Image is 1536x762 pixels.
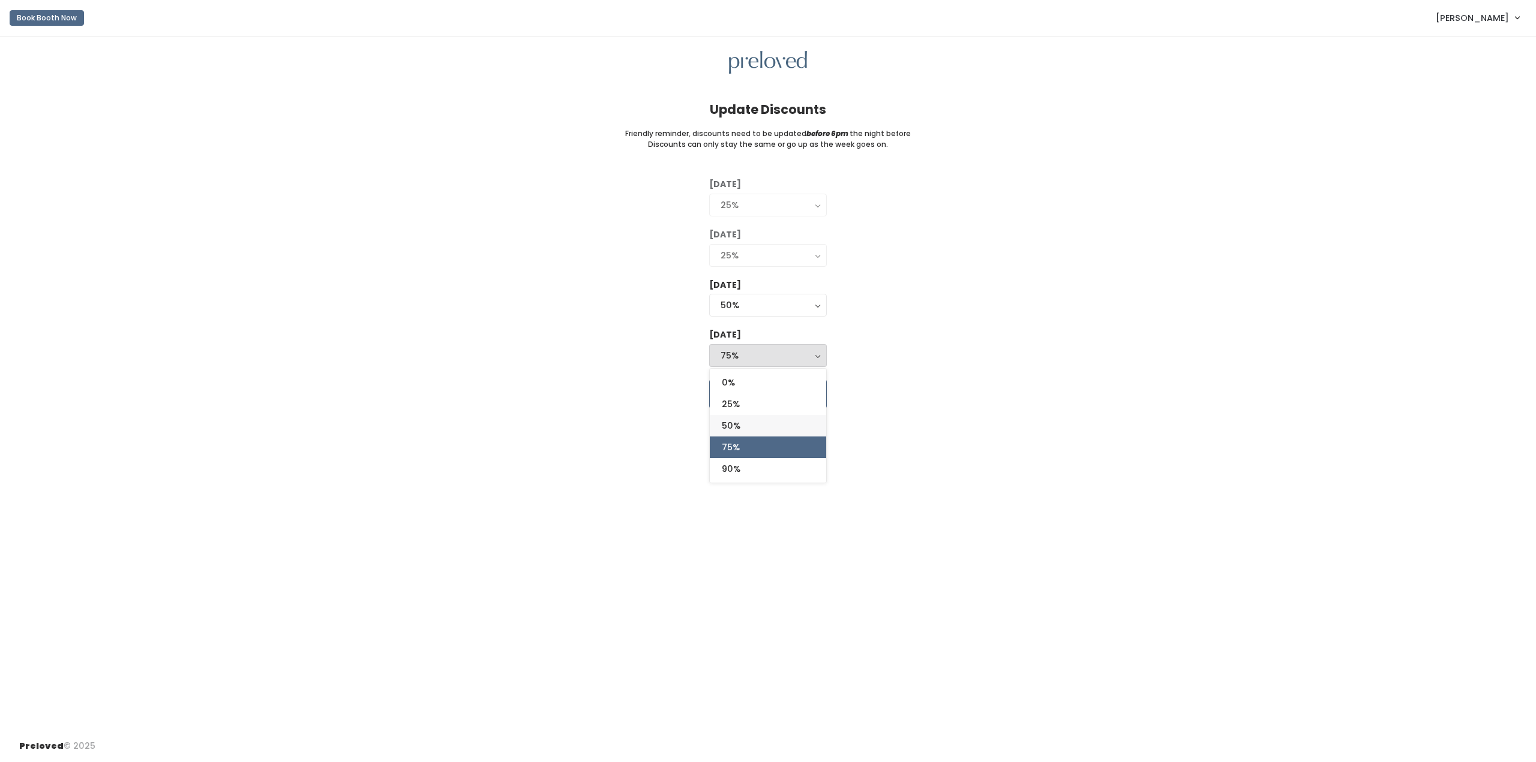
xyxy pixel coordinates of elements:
label: [DATE] [709,228,741,241]
div: 50% [721,299,815,312]
div: 75% [721,349,815,362]
label: [DATE] [709,279,741,291]
button: 75% [709,344,827,367]
label: [DATE] [709,178,741,191]
h4: Update Discounts [710,103,826,116]
span: Preloved [19,740,64,752]
span: 0% [722,376,735,389]
div: 25% [721,198,815,212]
a: [PERSON_NAME] [1424,5,1531,31]
a: Book Booth Now [10,5,84,31]
span: 90% [722,462,740,475]
div: 25% [721,249,815,262]
span: 75% [722,441,740,454]
span: [PERSON_NAME] [1436,11,1509,25]
img: preloved logo [729,51,807,74]
div: © 2025 [19,730,95,752]
button: 25% [709,194,827,216]
span: 25% [722,397,740,411]
button: 25% [709,244,827,267]
small: Friendly reminder, discounts need to be updated the night before [625,128,911,139]
span: 50% [722,419,740,432]
button: 50% [709,294,827,317]
button: Book Booth Now [10,10,84,26]
label: [DATE] [709,329,741,341]
small: Discounts can only stay the same or go up as the week goes on. [648,139,888,150]
i: before 6pm [806,128,848,138]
